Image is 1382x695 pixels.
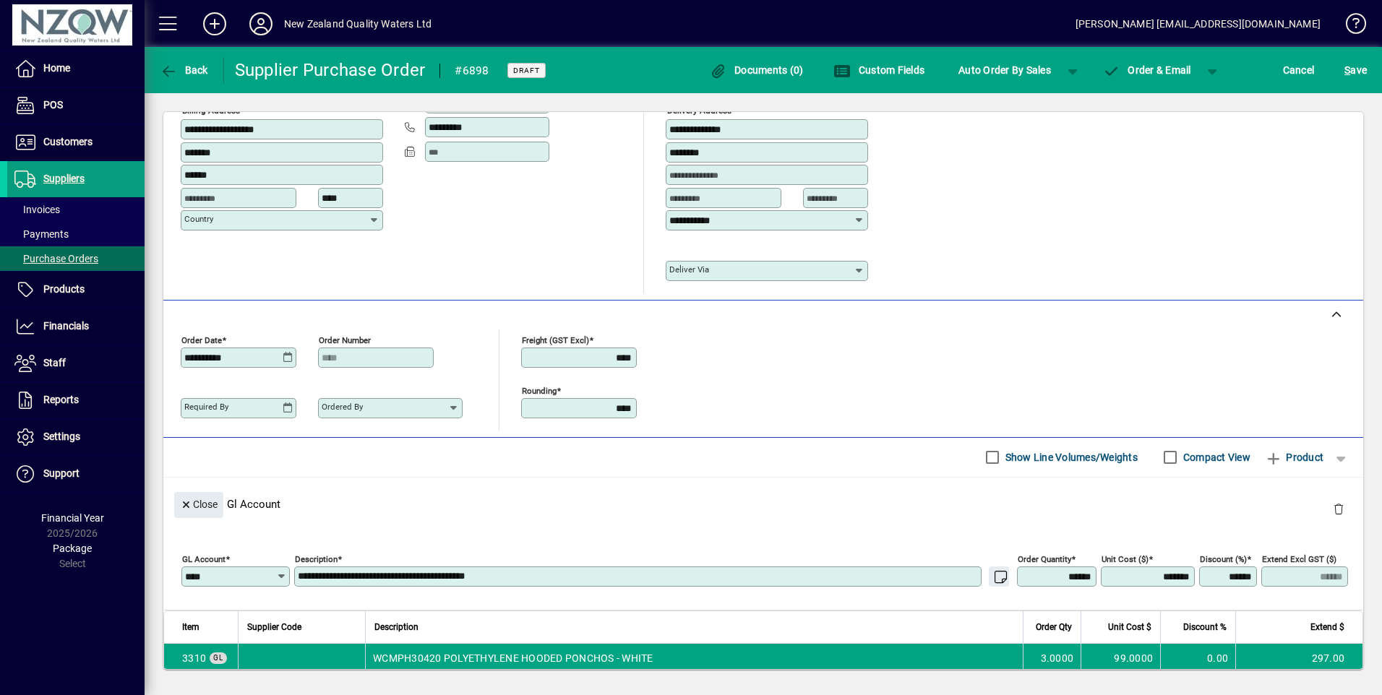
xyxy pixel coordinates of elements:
span: Auto Order By Sales [958,59,1051,82]
span: Financial Year [41,512,104,524]
mat-label: Country [184,214,213,224]
span: Order Qty [1036,619,1072,635]
button: Delete [1321,492,1356,527]
span: GL [213,654,223,662]
a: Reports [7,382,145,418]
label: Show Line Volumes/Weights [1003,450,1138,465]
span: Custom Fields [833,64,924,76]
span: Discount % [1183,619,1227,635]
mat-label: Ordered by [322,402,363,412]
span: Item [182,619,199,635]
button: Order & Email [1096,57,1198,83]
span: Extend $ [1310,619,1344,635]
button: Save [1341,57,1370,83]
span: Product [1265,446,1323,469]
a: Payments [7,222,145,246]
span: Invoices [14,204,60,215]
mat-label: Required by [184,402,228,412]
span: Customers [43,136,93,147]
span: Settings [43,431,80,442]
button: Documents (0) [706,57,807,83]
span: Home [43,62,70,74]
a: Financials [7,308,145,345]
span: Cancel [1283,59,1315,82]
a: Staff [7,345,145,381]
button: Cancel [1279,57,1318,83]
a: Purchase Orders [7,246,145,271]
span: Package [53,543,92,554]
span: Products [43,283,85,295]
app-page-header-button: Back [145,57,224,83]
button: Add [192,11,238,37]
div: Gl Account [163,478,1363,530]
a: View on map [364,90,387,113]
a: POS [7,87,145,124]
mat-label: Order date [181,334,222,345]
span: Documents (0) [710,64,804,76]
td: 0.00 [1160,644,1235,673]
span: Financials [43,320,89,332]
span: Draft [513,66,540,75]
span: Close [180,493,218,517]
span: Purchase Orders [14,253,98,264]
app-page-header-button: Delete [1321,502,1356,515]
a: Support [7,456,145,492]
mat-label: Extend excl GST ($) [1262,553,1336,564]
span: POS [43,99,63,111]
mat-label: Description [295,553,338,564]
mat-label: GL Account [182,553,226,564]
mat-label: Deliver via [669,264,709,275]
mat-label: Discount (%) [1200,553,1247,564]
a: Customers [7,124,145,160]
span: ave [1344,59,1367,82]
app-page-header-button: Close [171,497,227,510]
span: Payments [14,228,69,240]
div: [PERSON_NAME] [EMAIL_ADDRESS][DOMAIN_NAME] [1076,12,1321,35]
span: Protective Clothing [182,651,206,665]
button: Product [1258,444,1331,470]
a: View on map [849,90,872,113]
td: 99.0000 [1081,644,1160,673]
span: Staff [43,357,66,368]
td: 297.00 [1235,644,1362,673]
mat-label: Unit Cost ($) [1102,553,1149,564]
button: Back [156,57,212,83]
a: Invoices [7,197,145,222]
button: Custom Fields [830,57,928,83]
a: Products [7,272,145,308]
span: Support [43,467,80,479]
span: Reports [43,394,79,405]
a: Home [7,51,145,87]
button: Close [174,492,223,518]
mat-label: Rounding [522,385,557,395]
div: New Zealand Quality Waters Ltd [284,12,432,35]
span: Back [160,64,208,76]
label: Compact View [1180,450,1250,465]
mat-label: Freight (GST excl) [522,334,589,345]
span: Unit Cost $ [1108,619,1151,635]
span: Supplier Code [247,619,301,635]
mat-label: Order Quantity [1018,553,1071,564]
div: Supplier Purchase Order [235,59,426,82]
button: Auto Order By Sales [951,57,1058,83]
span: Description [374,619,419,635]
div: #6898 [455,59,489,82]
span: Order & Email [1103,64,1191,76]
a: Settings [7,419,145,455]
span: Suppliers [43,173,85,184]
button: Profile [238,11,284,37]
span: WCMPH30420 POLYETHYLENE HOODED PONCHOS - WHITE [373,651,653,665]
a: Knowledge Base [1335,3,1364,50]
mat-label: Order number [319,334,371,345]
span: S [1344,64,1350,76]
td: 3.0000 [1023,644,1081,673]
